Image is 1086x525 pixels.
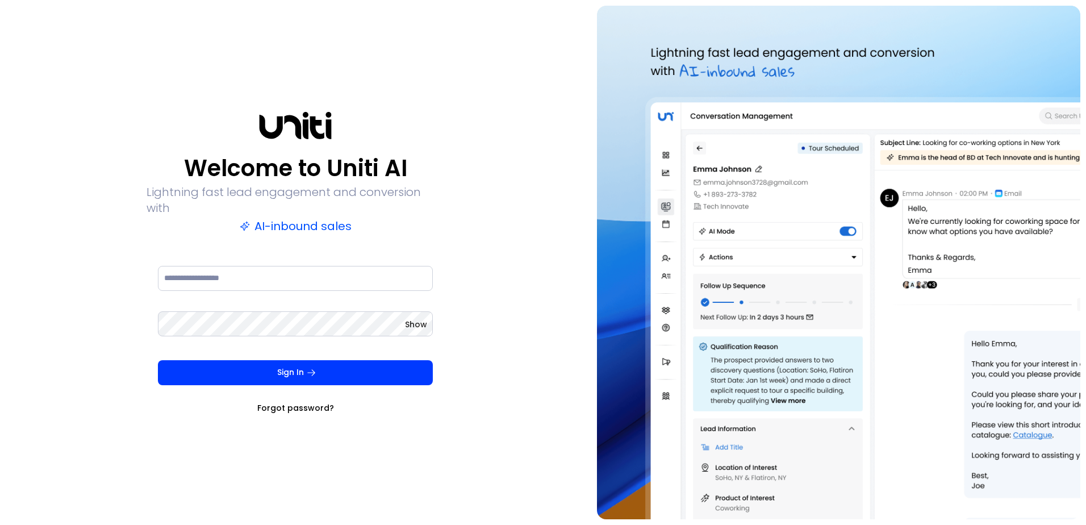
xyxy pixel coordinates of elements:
button: Sign In [158,360,433,385]
p: AI-inbound sales [240,218,352,234]
img: auth-hero.png [597,6,1080,519]
p: Lightning fast lead engagement and conversion with [147,184,444,216]
a: Forgot password? [257,402,334,414]
button: Show [405,319,427,330]
p: Welcome to Uniti AI [184,155,407,182]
